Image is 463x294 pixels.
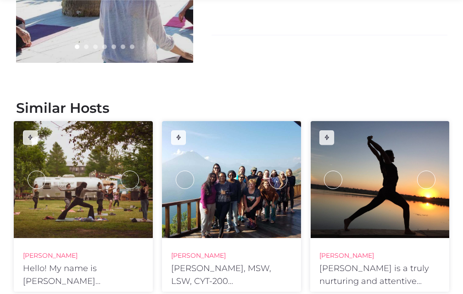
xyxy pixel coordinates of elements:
h6: [PERSON_NAME], MSW, LSW, CYT-200 [PERSON_NAME] is a bilingual (Spanish/English) licensed social w... [171,262,292,288]
div: next [269,171,287,189]
h6: Hello! My name is [PERSON_NAME] “[PERSON_NAME]” [PERSON_NAME] ERYT-500, YACEP, RN, MSN. I love pr... [23,262,144,288]
div: prev [324,171,342,189]
h4: [PERSON_NAME] [23,249,144,262]
a: prevnext[PERSON_NAME]Hello! My name is [PERSON_NAME] “[PERSON_NAME]” [PERSON_NAME] ERYT-500, YACE... [14,121,153,292]
a: prevnext[PERSON_NAME][PERSON_NAME] is a truly nurturing and attentive [PERSON_NAME] inspired and ... [310,121,449,292]
div: prev [28,171,46,189]
h4: [PERSON_NAME] [171,249,292,262]
a: prevnext[PERSON_NAME][PERSON_NAME], MSW, LSW, CYT-200 [PERSON_NAME] is a bilingual (Spanish/Engli... [162,121,301,292]
div: prev [176,171,194,189]
div: next [121,171,139,189]
div: next [417,171,435,189]
h2: Similar Hosts [16,100,447,117]
h6: [PERSON_NAME] is a truly nurturing and attentive [PERSON_NAME] inspired and Hatha Yoga teacher wi... [319,262,440,288]
h4: [PERSON_NAME] [319,249,440,262]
